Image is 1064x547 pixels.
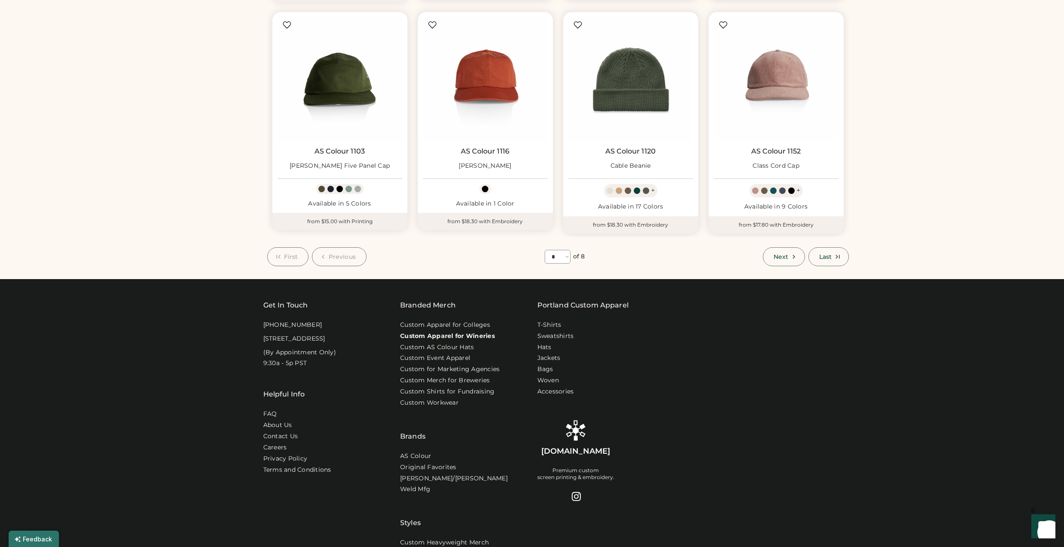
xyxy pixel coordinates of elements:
div: Terms and Conditions [263,466,331,474]
a: Sweatshirts [537,332,574,341]
div: from $17.80 with Embroidery [709,216,844,234]
a: Original Favorites [400,463,456,472]
a: Custom Merch for Breweries [400,376,490,385]
div: Class Cord Cap [753,162,799,170]
div: Cable Beanie [611,162,651,170]
div: Brands [400,410,426,442]
a: Bags [537,365,553,374]
a: About Us [263,421,292,430]
div: [PERSON_NAME] Five Panel Cap [290,162,390,170]
img: AS Colour 1120 Cable Beanie [568,17,693,142]
a: Custom for Marketing Agencies [400,365,500,374]
span: First [284,254,298,260]
div: from $18.30 with Embroidery [418,213,553,230]
span: Last [819,254,832,260]
div: + [651,186,655,195]
a: Hats [537,343,552,352]
div: Premium custom screen printing & embroidery. [537,467,614,481]
div: Styles [400,496,421,528]
span: Previous [329,254,356,260]
div: Available in 5 Colors [278,200,402,208]
div: Branded Merch [400,300,456,310]
div: Get In Touch [263,300,308,310]
a: Contact Us [263,432,298,441]
iframe: Front Chat [1023,508,1060,545]
a: Weld Mfg [400,485,430,494]
img: AS Colour 1152 Class Cord Cap [714,17,839,142]
div: from $18.30 with Embroidery [563,216,698,234]
img: AS Colour 1116 James Cap [423,17,548,142]
div: from $15.00 with Printing [272,213,407,230]
span: Next [774,254,788,260]
div: + [796,186,800,195]
div: [DOMAIN_NAME] [541,446,610,457]
a: AS Colour [400,452,431,461]
a: Woven [537,376,559,385]
a: Privacy Policy [263,455,308,463]
a: Custom AS Colour Hats [400,343,474,352]
div: [STREET_ADDRESS] [263,335,325,343]
div: Available in 1 Color [423,200,548,208]
a: Accessories [537,387,574,396]
div: Available in 17 Colors [568,203,693,211]
div: 9:30a - 5p PST [263,359,307,368]
button: Previous [312,247,367,266]
a: AS Colour 1152 [751,147,801,156]
a: Custom Shirts for Fundraising [400,387,494,396]
button: Last [808,247,848,266]
div: of 8 [573,252,585,261]
div: [PHONE_NUMBER] [263,321,322,329]
a: T-Shirts [537,321,561,329]
a: Portland Custom Apparel [537,300,629,310]
a: Custom Workwear [400,399,459,407]
a: AS Colour 1103 [315,147,365,156]
img: AS Colour 1103 Finn Five Panel Cap [278,17,402,142]
img: Rendered Logo - Screens [565,420,586,441]
a: FAQ [263,410,277,418]
div: [PERSON_NAME] [459,162,511,170]
div: Available in 9 Colors [714,203,839,211]
a: Jackets [537,354,561,363]
div: (By Appointment Only) [263,348,336,357]
a: Custom Apparel for Colleges [400,321,490,329]
a: AS Colour 1116 [461,147,509,156]
button: Next [763,247,805,266]
a: Custom Heavyweight Merch [400,538,489,547]
a: Custom Event Apparel [400,354,470,363]
div: Helpful Info [263,389,305,399]
a: AS Colour 1120 [605,147,656,156]
a: Custom Apparel for Wineries [400,332,495,341]
button: First [267,247,309,266]
a: [PERSON_NAME]/[PERSON_NAME] [400,474,508,483]
a: Careers [263,443,287,452]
